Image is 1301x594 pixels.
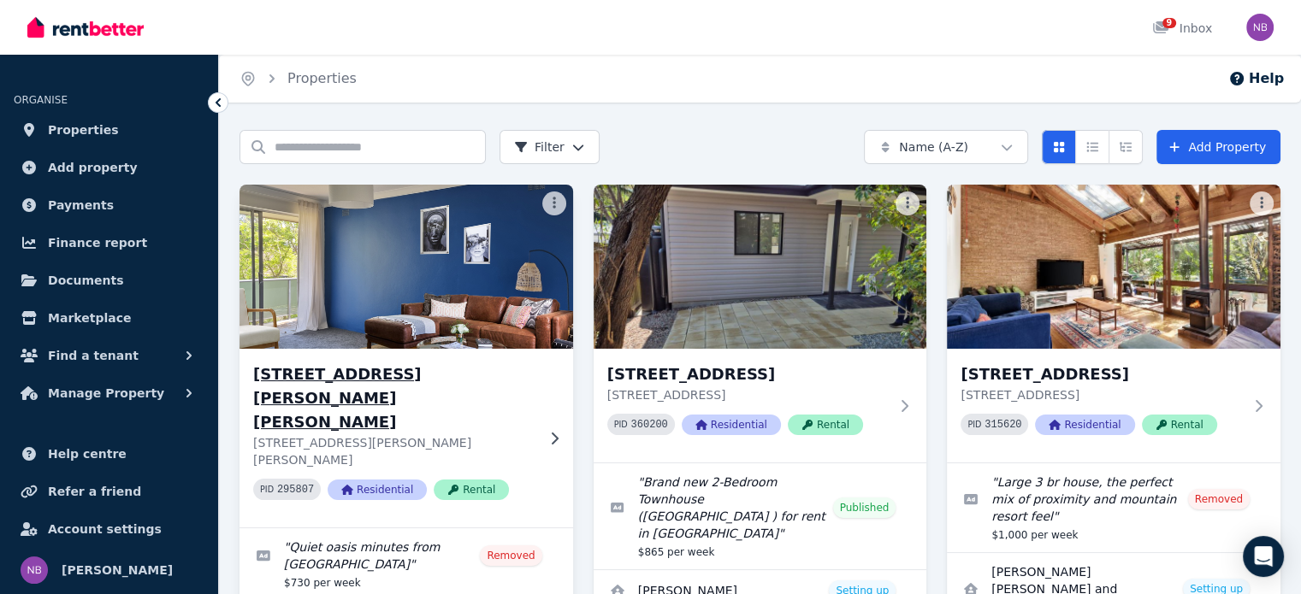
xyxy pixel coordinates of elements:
[240,185,573,527] a: 8/118 Shirley Road, Wollstonecraft[STREET_ADDRESS][PERSON_NAME][PERSON_NAME][STREET_ADDRESS][PERS...
[607,386,890,403] p: [STREET_ADDRESS]
[899,138,968,156] span: Name (A-Z)
[896,191,920,215] button: More options
[62,560,173,580] span: [PERSON_NAME]
[542,191,566,215] button: More options
[961,386,1243,403] p: [STREET_ADDRESS]
[1243,536,1284,577] div: Open Intercom Messenger
[48,157,138,178] span: Add property
[21,556,48,584] img: Nadia Banna
[967,420,981,429] small: PID
[14,226,204,260] a: Finance report
[14,188,204,222] a: Payments
[631,419,668,431] code: 360200
[14,94,68,106] span: ORGANISE
[1246,14,1274,41] img: Nadia Banna
[864,130,1028,164] button: Name (A-Z)
[253,434,535,468] p: [STREET_ADDRESS][PERSON_NAME][PERSON_NAME]
[328,479,427,500] span: Residential
[48,232,147,253] span: Finance report
[1075,130,1109,164] button: Compact list view
[14,512,204,546] a: Account settings
[48,481,141,502] span: Refer a friend
[514,138,565,156] span: Filter
[1156,130,1280,164] a: Add Property
[27,15,144,40] img: RentBetter
[14,301,204,335] a: Marketplace
[607,362,890,386] h3: [STREET_ADDRESS]
[961,362,1243,386] h3: [STREET_ADDRESS]
[14,376,204,410] button: Manage Property
[947,463,1280,552] a: Edit listing: Large 3 br house, the perfect mix of proximity and mountain resort feel
[48,195,114,215] span: Payments
[48,308,131,328] span: Marketplace
[14,150,204,185] a: Add property
[260,485,274,494] small: PID
[1109,130,1143,164] button: Expanded list view
[1042,130,1076,164] button: Card view
[14,113,204,147] a: Properties
[788,415,863,435] span: Rental
[594,463,927,569] a: Edit listing: Brand new 2-Bedroom Townhouse (Granny Flat ) for rent in leafy Lane Cove
[48,383,164,403] span: Manage Property
[48,444,127,464] span: Help centre
[1152,20,1212,37] div: Inbox
[48,345,139,366] span: Find a tenant
[14,474,204,509] a: Refer a friend
[594,185,927,349] img: 39 River Rd W, Lane Cove
[614,420,628,429] small: PID
[1162,18,1176,28] span: 9
[48,519,162,539] span: Account settings
[231,180,581,353] img: 8/118 Shirley Road, Wollstonecraft
[985,419,1021,431] code: 315620
[1228,68,1284,89] button: Help
[947,185,1280,462] a: 39 River Road West, Lane Cove[STREET_ADDRESS][STREET_ADDRESS]PID 315620ResidentialRental
[434,479,509,500] span: Rental
[500,130,600,164] button: Filter
[14,338,204,373] button: Find a tenant
[14,437,204,471] a: Help centre
[947,185,1280,349] img: 39 River Road West, Lane Cove
[48,120,119,140] span: Properties
[48,270,124,291] span: Documents
[1035,415,1134,435] span: Residential
[253,362,535,434] h3: [STREET_ADDRESS][PERSON_NAME][PERSON_NAME]
[287,70,357,86] a: Properties
[14,263,204,297] a: Documents
[277,484,314,496] code: 295807
[1042,130,1143,164] div: View options
[1250,191,1274,215] button: More options
[219,55,377,103] nav: Breadcrumb
[682,415,781,435] span: Residential
[1142,415,1217,435] span: Rental
[594,185,927,462] a: 39 River Rd W, Lane Cove[STREET_ADDRESS][STREET_ADDRESS]PID 360200ResidentialRental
